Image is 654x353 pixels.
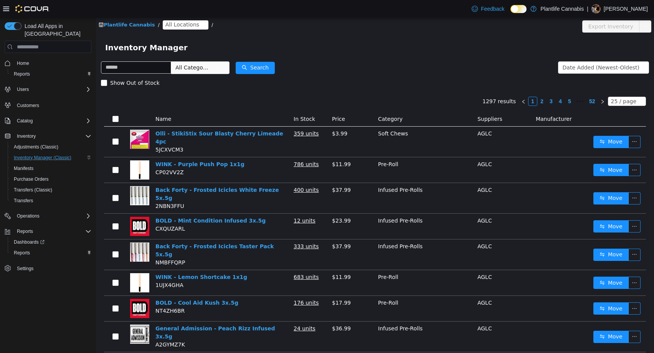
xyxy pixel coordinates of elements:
span: / [62,4,63,10]
span: 1UJX4GHA [59,264,88,271]
div: Date Added (Newest-Oldest) [467,44,543,56]
button: Inventory Manager (Classic) [8,152,94,163]
a: Dashboards [11,238,48,247]
span: Reports [11,248,91,257]
a: Customers [14,101,42,110]
span: Reports [14,250,30,256]
button: icon: ellipsis [532,313,545,325]
span: AGLC [381,113,396,119]
a: Inventory Manager (Classic) [11,153,74,162]
a: 52 [491,79,502,88]
span: Adjustments (Classic) [11,142,91,152]
span: CP02VV2Z [59,152,88,158]
a: 2 [442,79,450,88]
span: Dashboards [11,238,91,247]
button: Adjustments (Classic) [8,142,94,152]
button: icon: ellipsis [532,231,545,243]
button: Reports [8,247,94,258]
button: icon: ellipsis [532,285,545,297]
a: Home [14,59,32,68]
span: $23.99 [236,200,255,206]
a: Transfers (Classic) [11,185,55,195]
td: Infused Pre-Rolls [279,196,378,222]
button: icon: ellipsis [532,259,545,271]
span: Operations [14,211,91,221]
td: Pre-Roll [279,140,378,165]
u: 333 units [198,226,223,232]
span: Reports [14,71,30,77]
button: icon: ellipsis [532,175,545,187]
span: Dashboards [14,239,45,245]
span: CXQUZARL [59,208,89,214]
td: Pre-Roll [279,252,378,278]
i: icon: close-circle [105,5,109,10]
i: icon: shop [3,5,8,10]
a: Transfers [11,196,36,205]
li: 1 [432,79,441,88]
i: icon: down [542,81,547,87]
button: Inventory [2,131,94,142]
a: 3 [451,79,459,88]
span: Catalog [14,116,91,125]
img: Olli - StikiStix Sour Blasty Cherry Limeade 4pc hero shot [34,112,53,131]
button: icon: swapMove [497,203,533,215]
span: NMBFFQRP [59,242,89,248]
a: BOLD - Mint Condition Infused 3x.5g [59,200,170,206]
span: Users [17,86,29,92]
button: icon: ellipsis [543,3,555,15]
button: Transfers [8,195,94,206]
u: 176 units [198,282,223,288]
img: General Admission - Peach Rizz Infused 3x.5g hero shot [34,307,53,326]
img: Back Forty - Frosted Icicles White Freeze 5x.5g hero shot [34,168,53,188]
span: Purchase Orders [14,176,49,182]
span: ••• [478,79,490,88]
a: Reports [11,69,33,79]
button: Users [2,84,94,95]
span: AGLC [381,308,396,314]
img: Back Forty - Frosted Icicles Taster Pack 5x.5g hero shot [34,225,53,244]
span: AGLC [381,169,396,175]
span: NT4ZH6BR [59,290,89,296]
td: Infused Pre-Rolls [279,165,378,196]
u: 12 units [198,200,220,206]
img: BOLD - Cool Aid Kush 3x.5g hero shot [34,281,53,300]
span: In Stock [198,98,219,104]
a: 5 [469,79,478,88]
a: icon: shopPlantlife Cannabis [3,4,59,10]
a: WINK - Purple Push Pop 1x1g [59,144,149,150]
span: Reports [17,228,33,234]
u: 683 units [198,256,223,262]
span: Transfers [11,196,91,205]
p: Plantlife Cannabis [540,4,584,13]
span: Reports [14,227,91,236]
span: Suppliers [381,98,406,104]
button: icon: swapMove [497,285,533,297]
button: icon: searchSearch [140,44,179,56]
td: Infused Pre-Rolls [279,222,378,252]
span: Manifests [14,165,33,172]
button: Operations [2,211,94,221]
span: A2GYMZ7K [59,324,89,330]
td: Infused Pre-Rolls [279,304,378,335]
a: Adjustments (Classic) [11,142,61,152]
a: Olli - StikiStix Sour Blasty Cherry Limeade 4pc [59,113,187,127]
button: Inventory [14,132,39,141]
a: Dashboards [8,237,94,247]
button: icon: ellipsis [532,118,545,130]
span: $37.99 [236,169,255,175]
span: Users [14,85,91,94]
span: Manifests [11,164,91,173]
span: Operations [17,213,40,219]
a: WINK - Lemon Shortcake 1x1g [59,256,151,262]
span: Home [14,58,91,68]
button: icon: swapMove [497,259,533,271]
a: General Admission - Peach Rizz Infused 3x.5g [59,308,179,322]
span: All Categories [79,46,114,54]
button: Reports [2,226,94,237]
a: Back Forty - Frosted Icicles White Freeze 5x.5g [59,169,183,183]
li: 4 [460,79,469,88]
span: Inventory Manager (Classic) [11,153,91,162]
span: $37.99 [236,226,255,232]
button: Home [2,58,94,69]
u: 359 units [198,113,223,119]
